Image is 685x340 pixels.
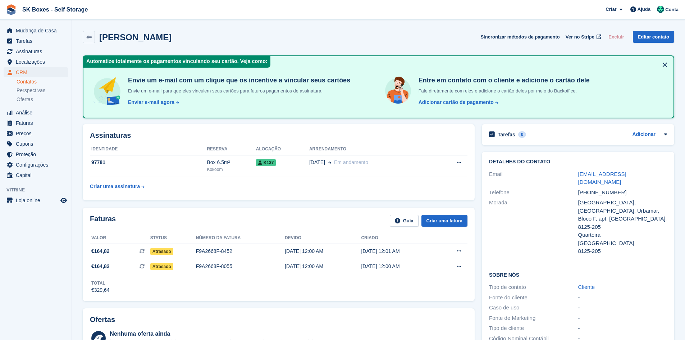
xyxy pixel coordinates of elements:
th: Reserva [207,144,256,155]
div: Tipo de cliente [489,324,578,332]
div: [DATE] 12:00 AM [361,263,437,270]
h2: Sobre Nós [489,271,667,278]
a: Contatos [17,78,68,85]
div: €329,64 [91,286,110,294]
span: Conta [665,6,679,13]
div: Adicionar cartão de pagamento [419,99,494,106]
p: Fale diretamente com eles e adicione o cartão deles por meio do Backoffice. [416,87,590,95]
h2: Faturas [90,215,116,227]
div: F9A2668F-8055 [196,263,285,270]
h4: Envie um e-mail com um clique que os incentive a vincular seus cartões [125,76,350,85]
th: Devido [285,232,361,244]
a: menu [4,46,68,56]
span: K137 [256,159,276,166]
img: stora-icon-8386f47178a22dfd0bd8f6a31ec36ba5ce8667c1dd55bd0f319d3a0aa187defe.svg [6,4,17,15]
div: Enviar e-mail agora [128,99,174,106]
div: Tipo de contato [489,283,578,291]
div: [GEOGRAPHIC_DATA] [578,239,667,248]
span: Mudança de Casa [16,26,59,36]
div: Morada [489,199,578,255]
h2: Detalhes do contato [489,159,667,165]
span: Cupons [16,139,59,149]
span: €164,82 [91,248,110,255]
div: Nenhuma oferta ainda [110,330,314,338]
a: Ver no Stripe [563,31,603,43]
div: Telefone [489,189,578,197]
a: menu [4,139,68,149]
a: Cliente [578,284,595,290]
a: menu [4,67,68,77]
span: Loja online [16,195,59,205]
th: Alocação [256,144,309,155]
span: CRM [16,67,59,77]
div: [DATE] 12:00 AM [285,263,361,270]
a: menu [4,149,68,159]
div: Automatize totalmente os pagamentos vinculando seu cartão. Veja como: [83,56,270,68]
a: menu [4,195,68,205]
div: - [578,324,667,332]
span: Vitrine [6,186,72,194]
img: send-email-b5881ef4c8f827a638e46e229e590028c7e36e3a6c99d2365469aff88783de13.svg [92,76,122,106]
span: Assinaturas [16,46,59,56]
th: Valor [90,232,150,244]
a: menu [4,118,68,128]
a: menu [4,36,68,46]
th: Criado [361,232,437,244]
a: menu [4,170,68,180]
a: Loja de pré-visualização [59,196,68,205]
img: SK Boxes - Comercial [657,6,664,13]
div: Quarteira [578,231,667,239]
a: menu [4,26,68,36]
span: Configurações [16,160,59,170]
h2: Ofertas [90,316,115,324]
a: Ofertas [17,96,68,103]
a: Perspectivas [17,87,68,94]
h2: [PERSON_NAME] [99,32,172,42]
a: Adicionar cartão de pagamento [416,99,499,106]
h4: Entre em contato com o cliente e adicione o cartão dele [416,76,590,85]
span: Faturas [16,118,59,128]
a: menu [4,57,68,67]
a: menu [4,108,68,118]
span: Ajuda [638,6,650,13]
a: menu [4,128,68,139]
div: - [578,294,667,302]
span: Análise [16,108,59,118]
div: [PHONE_NUMBER] [578,189,667,197]
button: Excluir [606,31,627,43]
div: Email [489,170,578,186]
a: SK Boxes - Self Storage [19,4,91,15]
h2: Tarefas [498,131,515,138]
span: Ofertas [17,96,33,103]
div: [DATE] 12:00 AM [285,248,361,255]
div: Fonte do cliente [489,294,578,302]
span: [DATE] [309,159,325,166]
span: €164,82 [91,263,110,270]
a: Editar contato [633,31,674,43]
span: Localizações [16,57,59,67]
a: Criar uma fatura [421,215,467,227]
div: [DATE] 12:01 AM [361,248,437,255]
a: [EMAIL_ADDRESS][DOMAIN_NAME] [578,171,626,185]
span: Atrasado [150,263,173,270]
img: get-in-touch-e3e95b6451f4e49772a6039d3abdde126589d6f45a760754adfa51be33bf0f70.svg [383,76,412,105]
div: Criar uma assinatura [90,183,140,190]
div: 8125-205 [578,247,667,255]
span: Tarefas [16,36,59,46]
div: F9A2668F-8452 [196,248,285,255]
button: Sincronizar métodos de pagamento [480,31,560,43]
span: Criar [606,6,616,13]
th: Arrendamento [309,144,435,155]
div: 0 [518,131,526,138]
a: Adicionar [632,131,656,139]
div: Fonte de Marketing [489,314,578,322]
span: Proteção [16,149,59,159]
span: Atrasado [150,248,173,255]
span: Perspectivas [17,87,45,94]
h2: Assinaturas [90,131,467,140]
th: Status [150,232,196,244]
div: Kokoom [207,166,256,173]
div: - [578,304,667,312]
span: Capital [16,170,59,180]
a: Criar uma assinatura [90,180,145,193]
